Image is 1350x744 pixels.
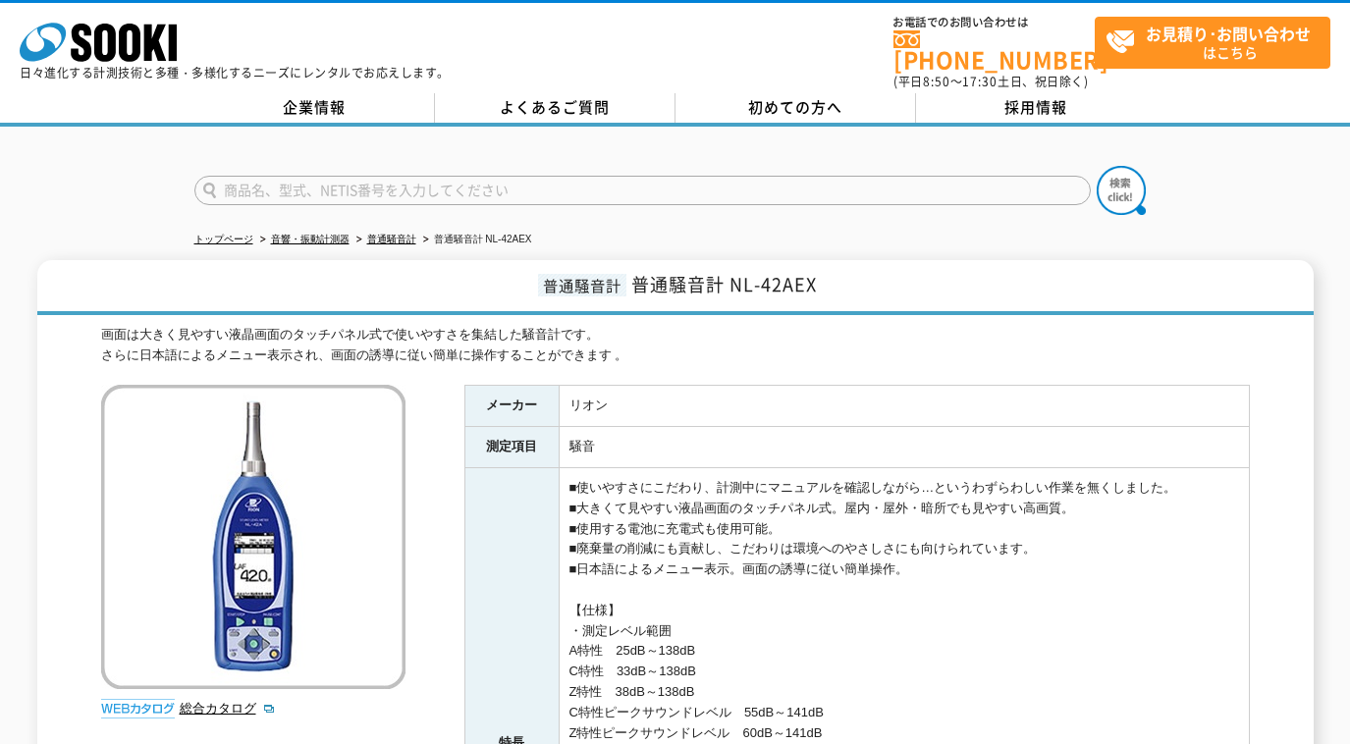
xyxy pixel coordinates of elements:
span: (平日 ～ 土日、祝日除く) [893,73,1088,90]
div: 画面は大きく見やすい液晶画面のタッチパネル式で使いやすさを集結した騒音計です。 さらに日本語によるメニュー表示され、画面の誘導に従い簡単に操作することができます 。 [101,325,1250,366]
span: 普通騒音計 [538,274,626,296]
th: メーカー [464,386,559,427]
a: 音響・振動計測器 [271,234,350,244]
span: お電話でのお問い合わせは [893,17,1095,28]
strong: お見積り･お問い合わせ [1146,22,1311,45]
a: 企業情報 [194,93,435,123]
a: 採用情報 [916,93,1157,123]
span: 初めての方へ [748,96,842,118]
th: 測定項目 [464,427,559,468]
input: 商品名、型式、NETIS番号を入力してください [194,176,1091,205]
td: リオン [559,386,1249,427]
img: webカタログ [101,699,175,718]
a: 初めての方へ [675,93,916,123]
img: btn_search.png [1097,166,1146,215]
a: 普通騒音計 [367,234,416,244]
span: 17:30 [962,73,998,90]
span: 普通騒音計 NL-42AEX [631,271,817,297]
a: トップページ [194,234,253,244]
p: 日々進化する計測技術と多種・多様化するニーズにレンタルでお応えします。 [20,67,450,79]
a: 総合カタログ [180,701,276,716]
span: 8:50 [923,73,950,90]
li: 普通騒音計 NL-42AEX [419,230,532,250]
span: はこちら [1106,18,1329,67]
td: 騒音 [559,427,1249,468]
a: お見積り･お問い合わせはこちら [1095,17,1330,69]
a: よくあるご質問 [435,93,675,123]
a: [PHONE_NUMBER] [893,30,1095,71]
img: 普通騒音計 NL-42AEX [101,385,405,689]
